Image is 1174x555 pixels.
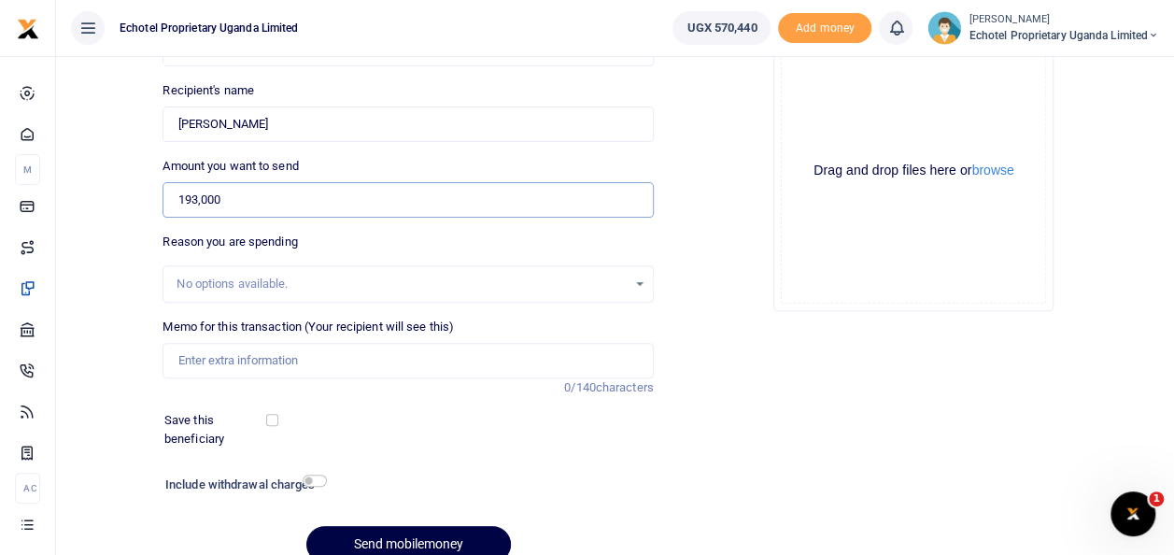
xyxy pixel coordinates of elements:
[969,12,1159,28] small: [PERSON_NAME]
[15,154,40,185] li: M
[686,19,757,37] span: UGX 570,440
[163,157,298,176] label: Amount you want to send
[163,343,653,378] input: Enter extra information
[15,473,40,504] li: Ac
[163,318,454,336] label: Memo for this transaction (Your recipient will see this)
[163,107,653,142] input: Loading name...
[17,21,39,35] a: logo-small logo-large logo-large
[163,233,297,251] label: Reason you are spending
[927,11,961,45] img: profile-user
[1149,491,1164,506] span: 1
[778,13,871,44] li: Toup your wallet
[672,11,771,45] a: UGX 570,440
[165,477,318,492] h6: Include withdrawal charges
[971,164,1013,177] button: browse
[163,182,653,218] input: UGX
[164,411,269,448] label: Save this beneficiary
[778,20,871,34] a: Add money
[969,27,1159,44] span: Echotel Proprietary Uganda Limited
[778,13,871,44] span: Add money
[17,18,39,40] img: logo-small
[112,20,305,36] span: Echotel Proprietary Uganda Limited
[596,380,654,394] span: characters
[177,275,626,293] div: No options available.
[665,11,778,45] li: Wallet ballance
[773,31,1054,311] div: File Uploader
[1110,491,1155,536] iframe: Intercom live chat
[564,380,596,394] span: 0/140
[163,81,254,100] label: Recipient's name
[782,162,1045,179] div: Drag and drop files here or
[927,11,1159,45] a: profile-user [PERSON_NAME] Echotel Proprietary Uganda Limited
